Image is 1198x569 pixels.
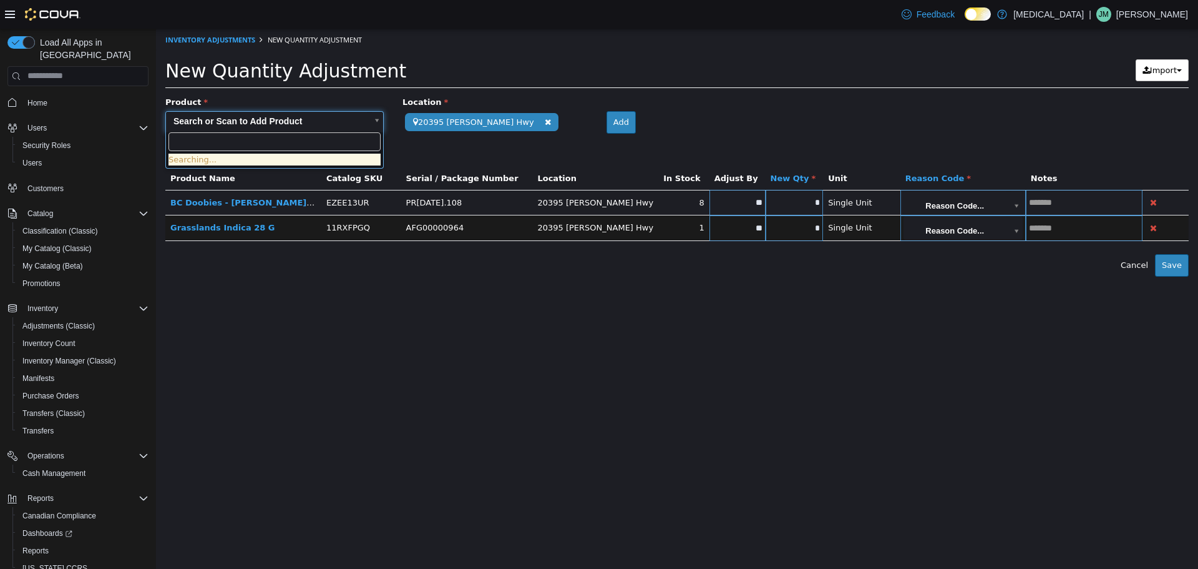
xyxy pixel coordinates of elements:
span: Cash Management [17,466,149,481]
button: Manifests [12,370,153,387]
span: Users [22,121,149,136]
button: Users [12,154,153,172]
span: My Catalog (Beta) [17,259,149,274]
button: Transfers [12,422,153,440]
span: Reports [17,543,149,558]
a: Inventory Manager (Classic) [17,354,121,369]
span: Dashboards [22,528,72,538]
span: Promotions [17,276,149,291]
span: JM [1099,7,1109,22]
a: Home [22,96,52,111]
button: Inventory [22,301,63,316]
span: Home [27,98,47,108]
span: Reports [22,546,49,556]
span: Inventory Manager (Classic) [22,356,116,366]
span: Users [27,123,47,133]
span: Purchase Orders [17,388,149,403]
span: Load All Apps in [GEOGRAPHIC_DATA] [35,36,149,61]
button: Canadian Compliance [12,507,153,525]
button: Security Roles [12,137,153,154]
a: Reports [17,543,54,558]
a: Security Roles [17,138,75,153]
button: Users [22,121,52,136]
span: Feedback [917,8,955,21]
button: Inventory [2,300,153,317]
button: Promotions [12,275,153,292]
div: Joel Moore [1096,7,1111,22]
a: My Catalog (Beta) [17,259,88,274]
button: Inventory Manager (Classic) [12,352,153,370]
a: Customers [22,181,69,196]
p: | [1089,7,1091,22]
span: Manifests [17,371,149,386]
a: Inventory Count [17,336,80,351]
span: Security Roles [17,138,149,153]
a: Dashboards [17,526,77,541]
p: [MEDICAL_DATA] [1013,7,1084,22]
span: My Catalog (Classic) [22,244,92,254]
button: Users [2,119,153,137]
span: Cash Management [22,468,85,478]
button: Classification (Classic) [12,222,153,240]
button: Operations [22,448,69,463]
a: Manifests [17,371,59,386]
button: Reports [12,542,153,560]
button: Inventory Count [12,335,153,352]
a: Adjustments (Classic) [17,319,100,334]
img: Cova [25,8,80,21]
span: My Catalog (Beta) [22,261,83,271]
span: Inventory [22,301,149,316]
button: Catalog [2,205,153,222]
button: Cash Management [12,465,153,482]
span: Inventory Manager (Classic) [17,354,149,369]
a: Transfers [17,423,59,438]
span: Operations [22,448,149,463]
a: Canadian Compliance [17,508,101,523]
span: Inventory [27,304,58,314]
span: Canadian Compliance [17,508,149,523]
input: Dark Mode [965,7,991,21]
a: Transfers (Classic) [17,406,90,421]
span: Adjustments (Classic) [22,321,95,331]
span: Classification (Classic) [22,226,98,236]
span: Classification (Classic) [17,224,149,239]
button: My Catalog (Classic) [12,240,153,257]
span: Operations [27,451,64,461]
span: Transfers (Classic) [22,408,85,418]
span: Promotions [22,279,61,289]
span: My Catalog (Classic) [17,241,149,256]
a: Purchase Orders [17,388,84,403]
span: Users [17,156,149,171]
span: Dashboards [17,526,149,541]
button: Customers [2,179,153,197]
a: Cash Management [17,466,90,481]
span: Catalog [22,206,149,221]
button: Transfers (Classic) [12,405,153,422]
a: Users [17,156,47,171]
a: Feedback [897,2,960,27]
span: Transfers [22,426,54,436]
span: Customers [27,184,64,194]
span: Security Roles [22,141,71,151]
span: Catalog [27,209,53,219]
span: Transfers (Classic) [17,406,149,421]
span: Canadian Compliance [22,511,96,521]
button: Home [2,94,153,112]
a: Promotions [17,276,66,291]
a: Dashboards [12,525,153,542]
span: Home [22,95,149,111]
span: Inventory Count [17,336,149,351]
a: My Catalog (Classic) [17,241,97,256]
span: Reports [22,491,149,506]
span: Inventory Count [22,339,75,349]
span: Adjustments (Classic) [17,319,149,334]
a: Classification (Classic) [17,224,103,239]
button: Catalog [22,206,58,221]
button: Operations [2,447,153,465]
span: Users [22,158,42,168]
li: Searching... [12,125,225,137]
button: Reports [22,491,59,506]
p: [PERSON_NAME] [1116,7,1188,22]
button: Adjustments (Classic) [12,317,153,335]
